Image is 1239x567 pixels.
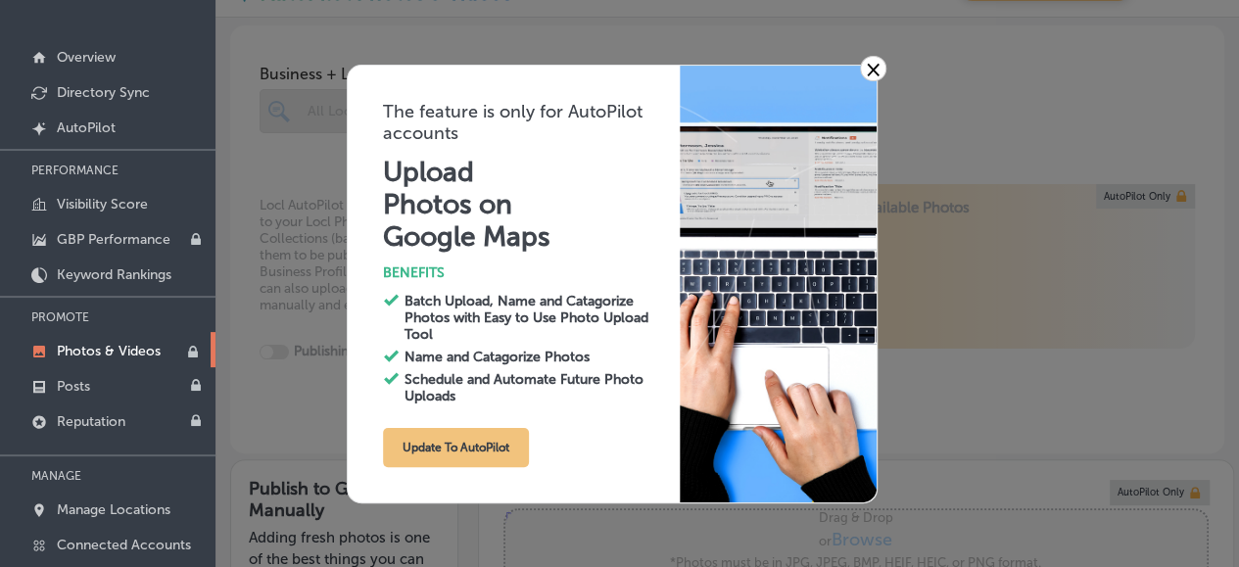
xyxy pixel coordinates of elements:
p: Photos & Videos [57,343,161,359]
p: AutoPilot [57,119,116,136]
h1: Upload Photos on Google Maps [383,156,560,253]
p: GBP Performance [57,231,170,248]
h3: The feature is only for AutoPilot accounts [383,101,679,144]
a: × [860,56,886,81]
a: Update To AutoPilot [383,441,529,454]
p: Posts [57,378,90,395]
p: Directory Sync [57,84,150,101]
p: Overview [57,49,116,66]
h3: Batch Upload, Name and Catagorize Photos with Easy to Use Photo Upload Tool [405,293,649,343]
p: Reputation [57,413,125,430]
h3: Name and Catagorize Photos [405,349,649,365]
h3: BENEFITS [383,264,679,281]
p: Visibility Score [57,196,148,213]
button: Update To AutoPilot [383,428,529,467]
p: Connected Accounts [57,537,191,553]
h3: Schedule and Automate Future Photo Uploads [405,371,649,404]
img: 305b726a5fac1bae8b2a68a8195dc8c0.jpg [680,66,878,502]
p: Keyword Rankings [57,266,171,283]
p: Manage Locations [57,501,170,518]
